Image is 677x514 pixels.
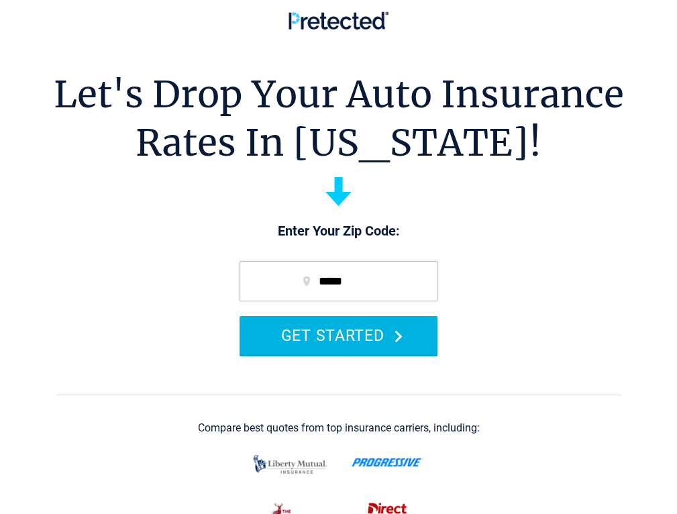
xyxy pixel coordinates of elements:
p: Enter Your Zip Code: [226,222,451,241]
img: progressive [352,458,423,467]
img: Pretected Logo [289,11,388,30]
img: liberty [250,448,331,480]
button: GET STARTED [240,316,437,354]
div: Compare best quotes from top insurance carriers, including: [198,422,480,434]
h1: Let's Drop Your Auto Insurance Rates In [US_STATE]! [54,70,624,167]
input: zip code [240,261,437,301]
